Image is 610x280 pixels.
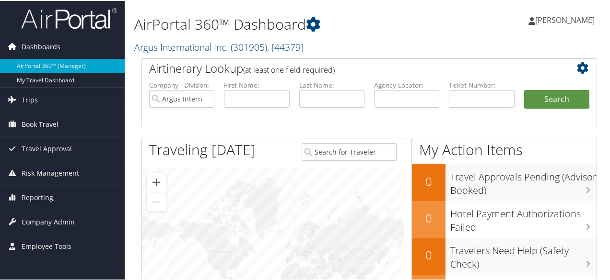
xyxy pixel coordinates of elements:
h2: 0 [412,246,446,262]
span: Book Travel [22,112,59,135]
h3: Hotel Payment Authorizations Failed [450,202,597,233]
h2: 0 [412,209,446,225]
span: Travel Approval [22,136,72,160]
span: (at least one field required) [243,64,335,74]
button: Zoom out [147,191,166,211]
a: Argus International Inc. [134,40,304,53]
button: Search [524,89,589,108]
a: 0Travelers Need Help (Safety Check) [412,237,597,274]
button: Zoom in [147,172,166,191]
a: 0Hotel Payment Authorizations Failed [412,200,597,237]
input: Search for Traveler [302,142,396,160]
span: Risk Management [22,160,79,184]
h1: AirPortal 360™ Dashboard [134,13,447,34]
h1: Traveling [DATE] [149,139,256,159]
a: [PERSON_NAME] [528,5,604,34]
span: ( 301905 ) [231,40,267,53]
label: First Name: [224,79,289,89]
img: airportal-logo.png [21,6,117,29]
a: 0Travel Approvals Pending (Advisor Booked) [412,163,597,200]
label: Ticket Number: [449,79,514,89]
label: Agency Locator: [374,79,439,89]
span: Dashboards [22,34,60,58]
span: Reporting [22,185,53,209]
span: [PERSON_NAME] [535,14,595,24]
span: , [ 44379 ] [267,40,304,53]
span: Employee Tools [22,234,71,258]
h1: My Action Items [412,139,597,159]
label: Last Name: [299,79,364,89]
h3: Travelers Need Help (Safety Check) [450,238,597,270]
span: Trips [22,87,38,111]
h3: Travel Approvals Pending (Advisor Booked) [450,165,597,196]
span: Company Admin [22,209,75,233]
h2: Airtinerary Lookup [149,59,551,76]
label: Company - Division: [149,79,214,89]
h2: 0 [412,172,446,189]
